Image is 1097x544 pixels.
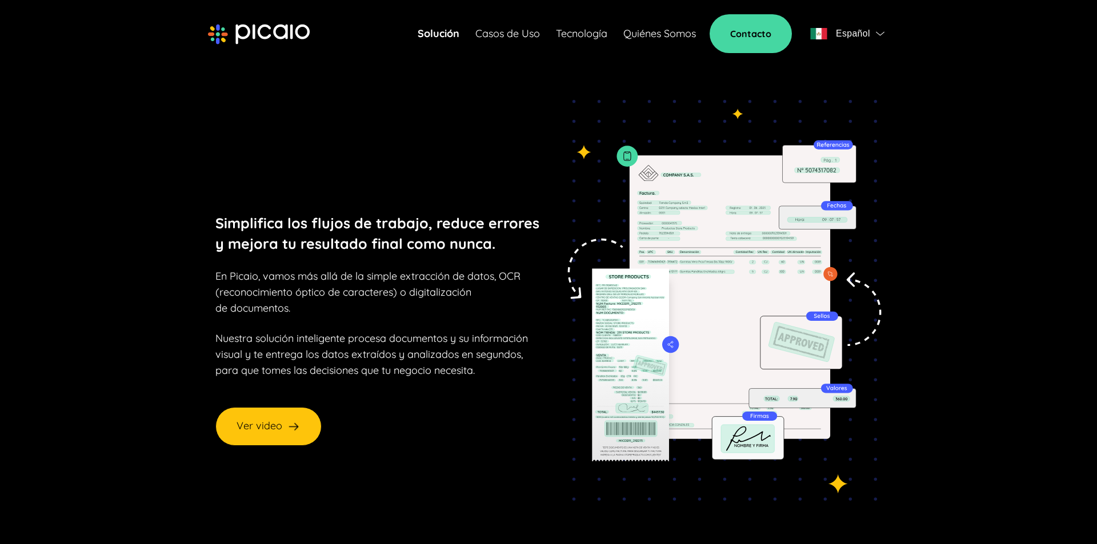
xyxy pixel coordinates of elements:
[556,26,607,42] a: Tecnología
[810,28,827,39] img: flag
[710,14,792,53] a: Contacto
[215,269,521,315] span: En Picaio, vamos más allá de la simple extracción de datos, OCR (reconocimiento óptico de caracte...
[215,331,528,378] p: Nuestra solución inteligente procesa documentos y su información visual y te entrega los datos ex...
[555,100,882,501] img: tedioso-img
[208,24,310,45] img: picaio-logo
[215,213,539,254] p: Simplifica los flujos de trabajo, reduce errores y mejora tu resultado final como nunca.
[623,26,696,42] a: Quiénes Somos
[836,26,870,42] span: Español
[418,26,459,42] a: Solución
[876,31,884,36] img: flag
[475,26,540,42] a: Casos de Uso
[806,22,889,45] button: flagEspañolflag
[215,407,322,446] button: Ver video
[287,420,301,433] img: arrow-right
